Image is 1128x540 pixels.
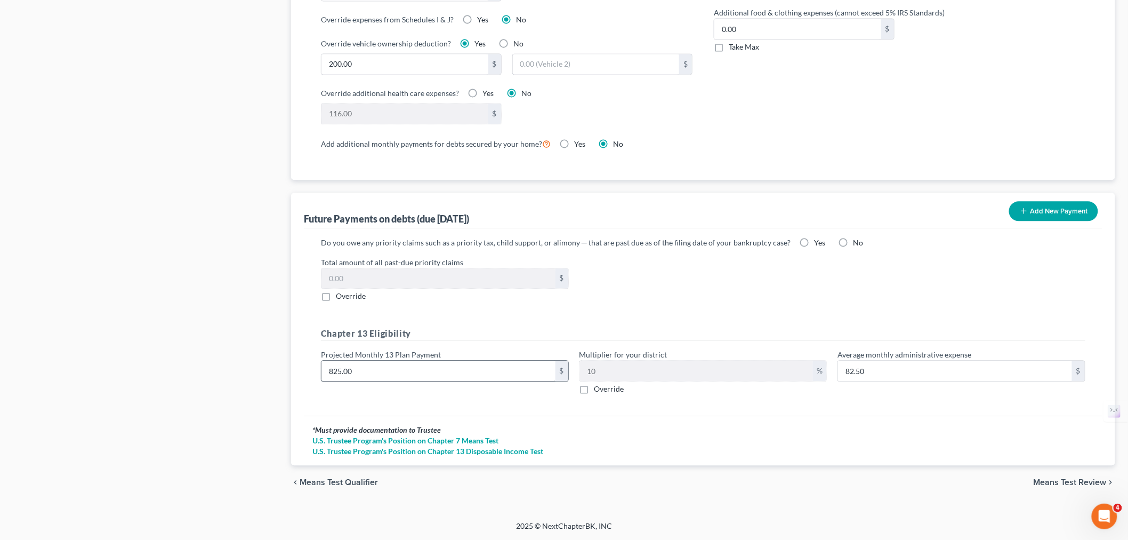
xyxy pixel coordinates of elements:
div: $ [488,54,501,74]
button: chevron_left Means Test Qualifier [291,478,378,487]
div: Must provide documentation to Trustee [312,425,1094,435]
label: Override additional health care expenses? [321,88,459,99]
div: $ [488,104,501,124]
input: 0.00 [714,19,881,39]
button: Means Test Review chevron_right [1034,478,1115,487]
span: No [521,89,531,98]
input: 0.00 [321,268,555,289]
input: 0.00 [321,104,488,124]
span: 4 [1114,504,1122,512]
label: Average monthly administrative expense [837,349,971,360]
input: 0.00 (Vehicle 2) [513,54,680,74]
label: Multiplier for your district [579,349,667,360]
i: chevron_right [1107,478,1115,487]
label: Override expenses from Schedules I & J? [321,14,454,25]
div: $ [555,268,568,289]
span: Means Test Review [1034,478,1107,487]
span: Override [594,384,624,393]
div: $ [1072,361,1085,381]
h5: Chapter 13 Eligibility [321,327,1085,340]
a: U.S. Trustee Program's Position on Chapter 13 Disposable Income Test [312,446,1094,457]
label: Projected Monthly 13 Plan Payment [321,349,441,360]
label: Do you owe any priority claims such as a priority tax, child support, or alimony ─ that are past ... [321,237,791,248]
input: 0.00 [321,361,555,381]
span: No [853,238,864,247]
span: Override [336,291,366,300]
span: Yes [815,238,826,247]
input: 0.00 (Vehicle 1) [321,54,488,74]
span: Yes [477,15,488,24]
iframe: Intercom live chat [1092,504,1117,529]
span: Means Test Qualifier [300,478,378,487]
a: U.S. Trustee Program's Position on Chapter 7 Means Test [312,435,1094,446]
div: 2025 © NextChapterBK, INC [260,521,868,540]
label: Additional food & clothing expenses (cannot exceed 5% IRS Standards) [708,7,1091,18]
label: Override vehicle ownership deduction? [321,38,451,49]
div: $ [679,54,692,74]
div: % [813,361,826,381]
div: Future Payments on debts (due [DATE]) [304,212,469,225]
span: Yes [482,89,494,98]
span: Take Max [729,42,759,51]
span: No [613,139,623,148]
label: Add additional monthly payments for debts secured by your home? [321,137,551,150]
div: $ [881,19,894,39]
i: chevron_left [291,478,300,487]
span: No [516,15,526,24]
input: 0.00 [580,361,813,381]
span: Yes [474,39,486,48]
div: $ [555,361,568,381]
input: 0.00 [838,361,1072,381]
span: No [513,39,523,48]
span: Yes [574,139,585,148]
label: Total amount of all past-due priority claims [316,257,1091,268]
button: Add New Payment [1009,201,1098,221]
